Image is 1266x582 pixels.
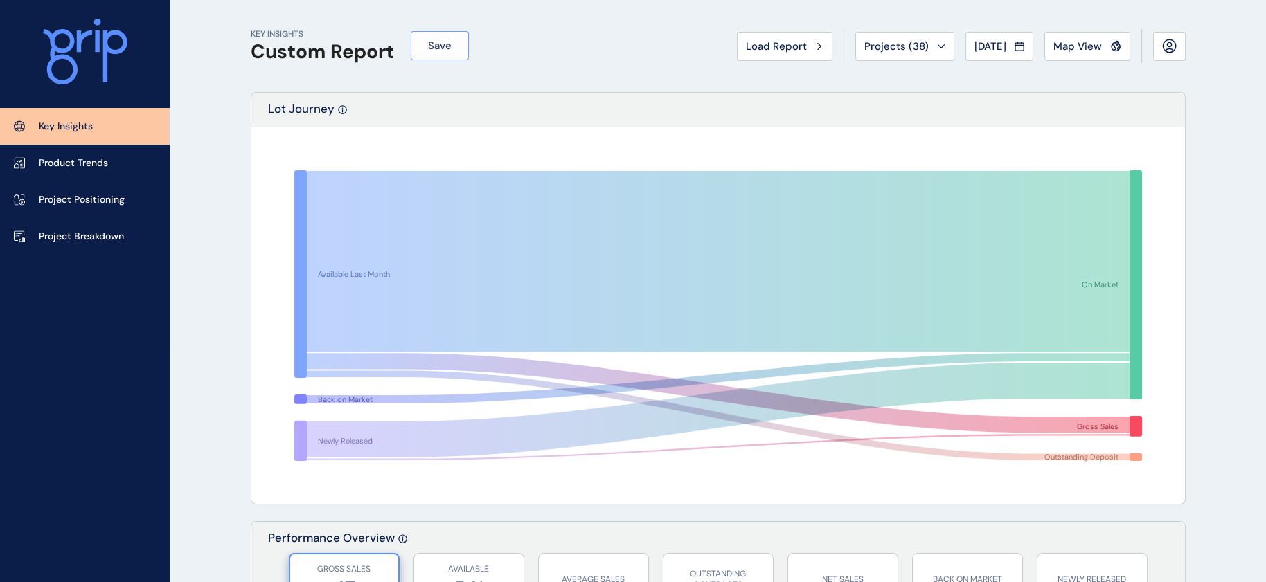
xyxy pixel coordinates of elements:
[1044,32,1130,61] button: Map View
[39,156,108,170] p: Product Trends
[428,39,452,53] span: Save
[1053,39,1102,53] span: Map View
[855,32,954,61] button: Projects (38)
[39,193,125,207] p: Project Positioning
[251,40,394,64] h1: Custom Report
[421,563,517,575] p: AVAILABLE
[39,120,93,134] p: Key Insights
[251,28,394,40] p: KEY INSIGHTS
[974,39,1006,53] span: [DATE]
[965,32,1033,61] button: [DATE]
[746,39,807,53] span: Load Report
[737,32,832,61] button: Load Report
[297,563,391,575] p: GROSS SALES
[864,39,929,53] span: Projects ( 38 )
[39,230,124,244] p: Project Breakdown
[268,101,335,127] p: Lot Journey
[411,31,469,60] button: Save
